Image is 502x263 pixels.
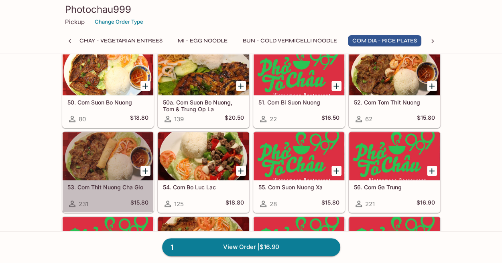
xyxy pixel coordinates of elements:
h5: 55. Com Suon Nuong Xa [258,184,339,191]
span: 1 [166,242,178,253]
a: 50. Com Suon Bo Nuong80$18.80 [62,47,154,128]
button: Add 51. Com Bi Suon Nuong [331,81,341,91]
span: 62 [365,115,372,123]
h5: $15.80 [321,199,339,209]
div: 53. Com Thit Nuong Cha Gio [63,132,153,180]
button: Add 53. Com Thit Nuong Cha Gio [140,166,150,176]
a: 53. Com Thit Nuong Cha Gio231$15.80 [62,132,154,213]
span: 231 [79,200,88,208]
button: Bun - Cold Vermicelli Noodle [238,35,341,46]
a: 56. Com Ga Trung221$16.90 [349,132,440,213]
h5: 51. Com Bi Suon Nuong [258,99,339,106]
h5: $18.80 [226,199,244,209]
button: Mon Chay - Vegetarian Entrees [60,35,167,46]
h5: $16.50 [321,114,339,124]
button: Add 52. Com Tom Thit Nuong [427,81,437,91]
a: 50a. Com Suon Bo Nuong, Tom & Trung Op La139$20.50 [158,47,249,128]
span: 28 [270,200,277,208]
div: 52. Com Tom Thit Nuong [349,47,440,95]
a: 55. Com Suon Nuong Xa28$15.80 [253,132,345,213]
button: Mi - Egg Noodle [173,35,232,46]
div: 56. Com Ga Trung [349,132,440,180]
div: 51. Com Bi Suon Nuong [254,47,344,95]
button: Add 55. Com Suon Nuong Xa [331,166,341,176]
button: Add 56. Com Ga Trung [427,166,437,176]
button: Add 50a. Com Suon Bo Nuong, Tom & Trung Op La [236,81,246,91]
a: 54. Com Bo Luc Lac125$18.80 [158,132,249,213]
h5: $15.80 [130,199,148,209]
span: 80 [79,115,86,123]
h5: $15.80 [417,114,435,124]
span: 221 [365,200,375,208]
h5: 54. Com Bo Luc Lac [163,184,244,191]
a: 52. Com Tom Thit Nuong62$15.80 [349,47,440,128]
button: Add 50. Com Suon Bo Nuong [140,81,150,91]
p: Pickup [65,18,85,26]
button: Com Dia - Rice Plates [348,35,421,46]
div: 55. Com Suon Nuong Xa [254,132,344,180]
h5: 56. Com Ga Trung [354,184,435,191]
span: 22 [270,115,277,123]
h5: 50a. Com Suon Bo Nuong, Tom & Trung Op La [163,99,244,112]
button: Add 54. Com Bo Luc Lac [236,166,246,176]
div: 54. Com Bo Luc Lac [158,132,249,180]
h5: $16.90 [417,199,435,209]
h5: 52. Com Tom Thit Nuong [354,99,435,106]
h5: 53. Com Thit Nuong Cha Gio [67,184,148,191]
h3: Photochau999 [65,3,437,16]
button: Change Order Type [91,16,147,28]
span: 139 [174,115,184,123]
div: 50a. Com Suon Bo Nuong, Tom & Trung Op La [158,47,249,95]
h5: 50. Com Suon Bo Nuong [67,99,148,106]
a: 1View Order |$16.90 [162,238,340,256]
span: 125 [174,200,184,208]
h5: $20.50 [225,114,244,124]
div: 50. Com Suon Bo Nuong [63,47,153,95]
h5: $18.80 [130,114,148,124]
a: 51. Com Bi Suon Nuong22$16.50 [253,47,345,128]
